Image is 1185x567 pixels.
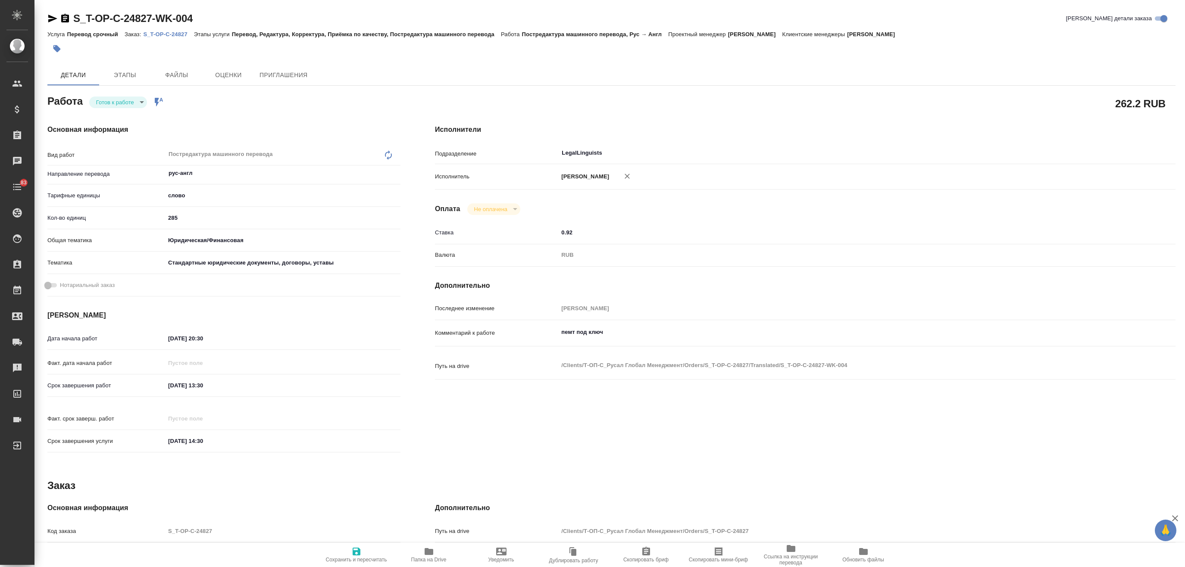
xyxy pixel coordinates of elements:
[755,543,827,567] button: Ссылка на инструкции перевода
[47,125,400,135] h4: Основная информация
[165,412,241,425] input: Пустое поле
[1158,521,1173,539] span: 🙏
[549,558,598,564] span: Дублировать работу
[47,236,165,245] p: Общая тематика
[47,214,165,222] p: Кол-во единиц
[47,359,165,368] p: Факт. дата начала работ
[411,557,447,563] span: Папка на Drive
[47,381,165,390] p: Срок завершения работ
[435,304,558,313] p: Последнее изменение
[623,557,669,563] span: Скопировать бриф
[668,31,728,37] p: Проектный менеджер
[125,31,143,37] p: Заказ:
[435,150,558,158] p: Подразделение
[60,281,115,290] span: Нотариальный заказ
[47,13,58,24] button: Скопировать ссылку для ЯМессенджера
[47,259,165,267] p: Тематика
[47,170,165,178] p: Направление перевода
[435,503,1176,513] h4: Дополнительно
[165,357,241,369] input: Пустое поле
[1155,520,1176,541] button: 🙏
[827,543,900,567] button: Обновить файлы
[435,527,558,536] p: Путь на drive
[465,543,538,567] button: Уведомить
[194,31,232,37] p: Этапы услуги
[558,226,1114,239] input: ✎ Введи что-нибудь
[610,543,682,567] button: Скопировать бриф
[435,329,558,337] p: Комментарий к работе
[538,543,610,567] button: Дублировать работу
[89,97,147,108] div: Готов к работе
[501,31,522,37] p: Работа
[435,125,1176,135] h4: Исполнители
[47,334,165,343] p: Дата начала работ
[165,332,241,345] input: ✎ Введи что-нибудь
[682,543,755,567] button: Скопировать мини-бриф
[165,233,400,248] div: Юридическая/Финансовая
[143,31,194,37] p: S_T-OP-C-24827
[165,212,400,224] input: ✎ Введи что-нибудь
[94,99,137,106] button: Готов к работе
[558,325,1114,340] textarea: пемт под ключ
[435,172,558,181] p: Исполнитель
[143,30,194,37] a: S_T-OP-C-24827
[558,525,1114,537] input: Пустое поле
[847,31,901,37] p: [PERSON_NAME]
[165,435,241,447] input: ✎ Введи что-нибудь
[435,251,558,259] p: Валюта
[760,554,822,566] span: Ссылка на инструкции перевода
[435,204,460,214] h4: Оплата
[326,557,387,563] span: Сохранить и пересчитать
[47,414,165,423] p: Факт. срок заверш. работ
[488,557,514,563] span: Уведомить
[782,31,847,37] p: Клиентские менеджеры
[104,70,146,81] span: Этапы
[1115,96,1166,111] h2: 262.2 RUB
[435,362,558,371] p: Путь на drive
[47,31,67,37] p: Услуга
[47,191,165,200] p: Тарифные единицы
[165,188,400,203] div: слово
[47,527,165,536] p: Код заказа
[165,379,241,392] input: ✎ Введи что-нибудь
[435,280,1176,291] h4: Дополнительно
[558,172,609,181] p: [PERSON_NAME]
[689,557,748,563] span: Скопировать мини-бриф
[393,543,465,567] button: Папка на Drive
[435,228,558,237] p: Ставка
[396,172,397,174] button: Open
[260,70,308,81] span: Приглашения
[47,93,83,108] h2: Работа
[47,310,400,321] h4: [PERSON_NAME]
[73,12,193,24] a: S_T-OP-C-24827-WK-004
[47,151,165,159] p: Вид работ
[558,248,1114,262] div: RUB
[1109,152,1111,154] button: Open
[467,203,520,215] div: Готов к работе
[522,31,669,37] p: Постредактура машинного перевода, Рус → Англ
[165,255,400,270] div: Стандартные юридические документы, договоры, уставы
[728,31,782,37] p: [PERSON_NAME]
[156,70,197,81] span: Файлы
[618,167,637,186] button: Удалить исполнителя
[472,206,510,213] button: Не оплачена
[2,176,32,198] a: 83
[67,31,125,37] p: Перевод срочный
[208,70,249,81] span: Оценки
[47,437,165,445] p: Срок завершения услуги
[60,13,70,24] button: Скопировать ссылку
[47,39,66,58] button: Добавить тэг
[320,543,393,567] button: Сохранить и пересчитать
[1066,14,1152,23] span: [PERSON_NAME] детали заказа
[842,557,884,563] span: Обновить файлы
[232,31,501,37] p: Перевод, Редактура, Корректура, Приёмка по качеству, Постредактура машинного перевода
[47,503,400,513] h4: Основная информация
[558,358,1114,373] textarea: /Clients/Т-ОП-С_Русал Глобал Менеджмент/Orders/S_T-OP-C-24827/Translated/S_T-OP-C-24827-WK-004
[165,525,400,537] input: Пустое поле
[16,178,32,187] span: 83
[558,302,1114,315] input: Пустое поле
[53,70,94,81] span: Детали
[47,479,75,492] h2: Заказ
